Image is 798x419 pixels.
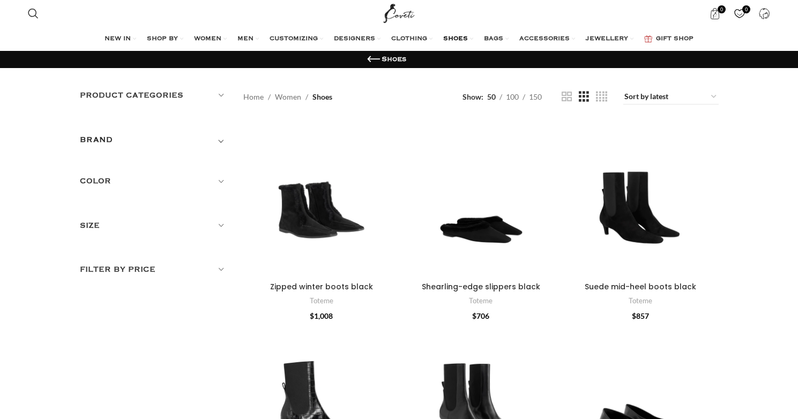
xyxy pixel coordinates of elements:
[391,28,432,50] a: CLOTHING
[469,296,493,306] a: Toteme
[382,55,406,64] h1: Shoes
[105,28,136,50] a: NEW IN
[644,35,652,42] img: GiftBag
[243,121,400,277] a: Zipped winter boots black
[629,296,652,306] a: Toteme
[579,90,589,103] a: Grid view 3
[484,28,509,50] a: BAGS
[529,92,542,101] span: 150
[334,35,375,43] span: DESIGNERS
[194,28,227,50] a: WOMEN
[105,35,131,43] span: NEW IN
[243,91,332,103] nav: Breadcrumb
[403,121,560,277] a: Shearling-edge slippers black
[472,311,489,320] bdi: 706
[80,134,113,146] h5: BRAND
[381,8,417,17] a: Site logo
[472,311,476,320] span: $
[310,296,333,306] a: Toteme
[502,91,523,103] a: 100
[586,35,628,43] span: JEWELLERY
[443,28,473,50] a: SHOES
[729,3,751,24] div: My Wishlist
[586,28,633,50] a: JEWELLERY
[237,28,259,50] a: MEN
[729,3,751,24] a: 0
[742,5,750,13] span: 0
[243,91,264,103] a: Home
[275,91,301,103] a: Women
[718,5,726,13] span: 0
[80,133,228,153] div: Toggle filter
[391,35,427,43] span: CLOTHING
[519,28,575,50] a: ACCESSORIES
[656,35,693,43] span: GIFT SHOP
[519,35,570,43] span: ACCESSORIES
[80,175,228,187] h5: Color
[23,28,775,50] div: Main navigation
[80,220,228,231] h5: Size
[562,90,572,103] a: Grid view 2
[644,28,693,50] a: GIFT SHOP
[147,35,178,43] span: SHOP BY
[484,35,503,43] span: BAGS
[80,89,228,101] h5: Product categories
[147,28,183,50] a: SHOP BY
[194,35,221,43] span: WOMEN
[632,311,649,320] bdi: 857
[23,3,44,24] a: Search
[310,311,314,320] span: $
[525,91,546,103] a: 150
[310,311,333,320] bdi: 1,008
[270,281,373,292] a: Zipped winter boots black
[632,311,636,320] span: $
[366,51,382,68] a: Go back
[623,89,719,104] select: Shop order
[483,91,499,103] a: 50
[463,91,483,103] span: Show
[596,90,607,103] a: Grid view 4
[334,28,381,50] a: DESIGNERS
[312,91,332,103] span: Shoes
[506,92,519,101] span: 100
[270,28,323,50] a: CUSTOMIZING
[704,3,726,24] a: 0
[443,35,468,43] span: SHOES
[422,281,540,292] a: Shearling-edge slippers black
[237,35,253,43] span: MEN
[80,264,228,275] h5: Filter by price
[270,35,318,43] span: CUSTOMIZING
[562,121,719,277] a: Suede mid-heel boots black
[487,92,496,101] span: 50
[585,281,696,292] a: Suede mid-heel boots black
